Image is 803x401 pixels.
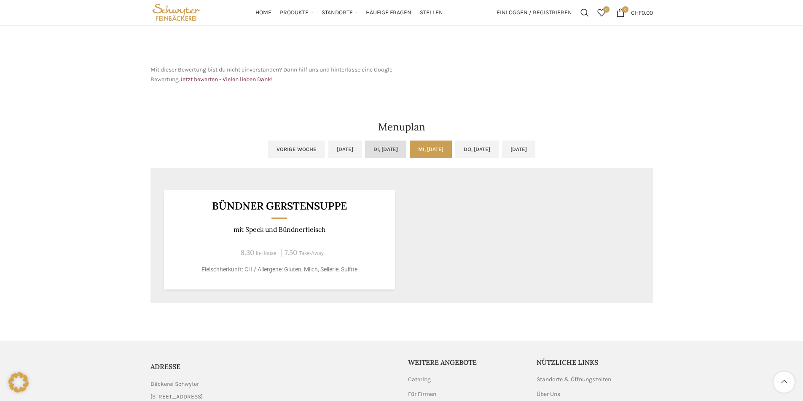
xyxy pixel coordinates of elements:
[280,9,309,17] span: Produkte
[365,141,406,158] a: Di, [DATE]
[174,201,384,211] h3: Bündner Gerstensuppe
[612,4,657,21] a: 0 CHF0.00
[255,4,271,21] a: Home
[150,65,397,84] p: Mit dieser Bewertung bist du nicht einverstanden? Dann hilf uns und hinterlasse eine Google Bewer...
[497,10,572,16] span: Einloggen / Registrieren
[285,248,297,257] span: 7.50
[206,4,492,21] div: Main navigation
[622,6,628,13] span: 0
[174,226,384,234] p: mit Speck und Bündnerfleisch
[268,141,325,158] a: Vorige Woche
[408,390,437,398] a: Für Firmen
[150,122,653,132] h2: Menuplan
[773,372,795,393] a: Scroll to top button
[593,4,610,21] a: 0
[502,141,535,158] a: [DATE]
[603,6,610,13] span: 0
[408,358,524,367] h5: Weitere Angebote
[280,4,313,21] a: Produkte
[420,4,443,21] a: Stellen
[492,4,576,21] a: Einloggen / Registrieren
[241,248,254,257] span: 8.30
[255,9,271,17] span: Home
[537,358,653,367] h5: Nützliche Links
[180,76,273,83] a: Jetzt bewerten - Vielen lieben Dank!
[366,9,411,17] span: Häufige Fragen
[150,362,180,371] span: ADRESSE
[366,4,411,21] a: Häufige Fragen
[537,390,561,398] a: Über Uns
[420,9,443,17] span: Stellen
[408,375,432,384] a: Catering
[299,250,324,256] span: Take-Away
[256,250,277,256] span: In-House
[593,4,610,21] div: Meine Wunschliste
[322,9,353,17] span: Standorte
[631,9,642,16] span: CHF
[150,8,202,16] a: Site logo
[455,141,499,158] a: Do, [DATE]
[576,4,593,21] a: Suchen
[328,141,362,158] a: [DATE]
[410,141,452,158] a: Mi, [DATE]
[174,265,384,274] p: Fleischherkunft: CH / Allergene: Gluten, Milch, Sellerie, Sulfite
[631,9,653,16] bdi: 0.00
[322,4,357,21] a: Standorte
[150,380,199,389] span: Bäckerei Schwyter
[537,375,612,384] a: Standorte & Öffnungszeiten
